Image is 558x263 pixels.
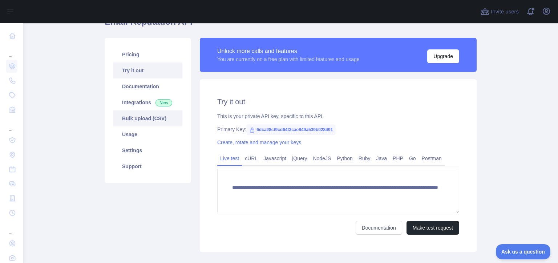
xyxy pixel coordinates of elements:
[6,118,17,132] div: ...
[217,139,301,145] a: Create, rotate and manage your keys
[496,244,551,259] iframe: Toggle Customer Support
[217,113,459,120] div: This is your private API key, specific to this API.
[217,97,459,107] h2: Try it out
[113,94,182,110] a: Integrations New
[310,153,334,164] a: NodeJS
[6,221,17,235] div: ...
[113,62,182,78] a: Try it out
[356,221,402,235] a: Documentation
[217,153,242,164] a: Live test
[113,78,182,94] a: Documentation
[491,8,519,16] span: Invite users
[113,158,182,174] a: Support
[373,153,390,164] a: Java
[217,56,360,63] div: You are currently on a free plan with limited features and usage
[407,221,459,235] button: Make test request
[419,153,445,164] a: Postman
[113,46,182,62] a: Pricing
[406,153,419,164] a: Go
[289,153,310,164] a: jQuery
[260,153,289,164] a: Javascript
[113,142,182,158] a: Settings
[155,99,172,106] span: New
[6,44,17,58] div: ...
[246,124,336,135] span: 6dca28cf9cd64f3cae949a539b028491
[113,110,182,126] a: Bulk upload (CSV)
[105,16,477,33] h1: Email Reputation API
[217,126,459,133] div: Primary Key:
[242,153,260,164] a: cURL
[113,126,182,142] a: Usage
[427,49,459,63] button: Upgrade
[356,153,373,164] a: Ruby
[390,153,406,164] a: PHP
[217,47,360,56] div: Unlock more calls and features
[334,153,356,164] a: Python
[479,6,520,17] button: Invite users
